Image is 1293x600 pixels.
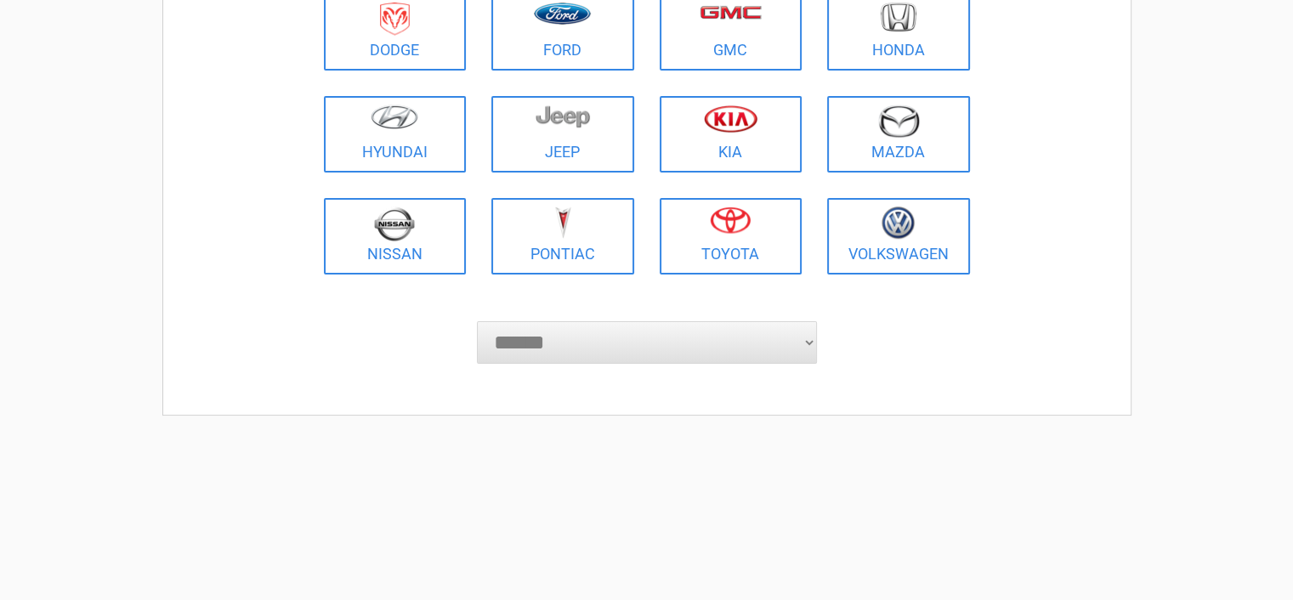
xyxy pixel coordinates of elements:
a: Nissan [324,198,467,275]
img: kia [704,105,757,133]
a: Mazda [827,96,970,173]
img: dodge [380,3,410,36]
a: Hyundai [324,96,467,173]
img: mazda [877,105,920,138]
img: volkswagen [882,207,915,240]
a: Jeep [491,96,634,173]
img: ford [534,3,591,25]
a: Kia [660,96,802,173]
img: jeep [536,105,590,128]
a: Volkswagen [827,198,970,275]
img: honda [881,3,916,32]
img: hyundai [371,105,418,129]
a: Toyota [660,198,802,275]
img: gmc [700,5,762,20]
a: Pontiac [491,198,634,275]
img: pontiac [554,207,571,239]
img: toyota [710,207,751,234]
img: nissan [374,207,415,241]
